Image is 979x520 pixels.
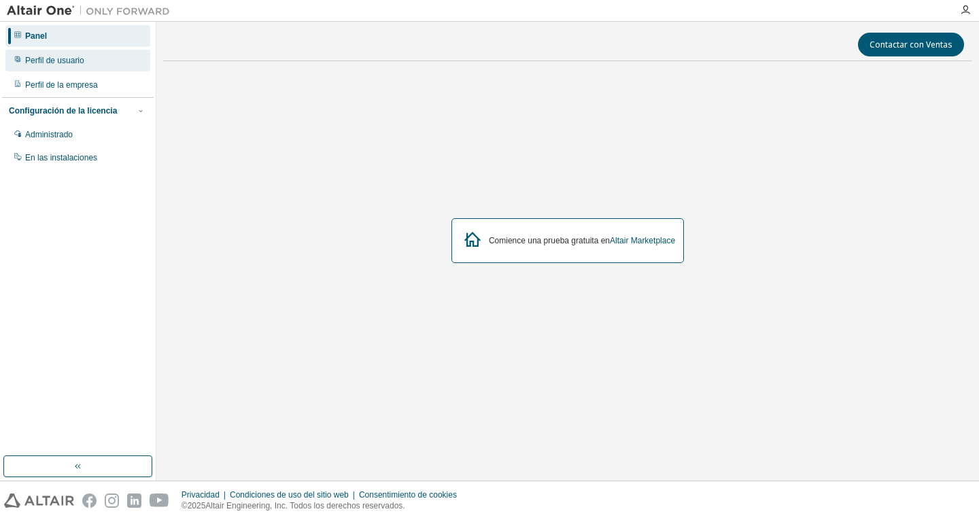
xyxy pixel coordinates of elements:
img: instagram.svg [105,493,119,508]
img: facebook.svg [82,493,97,508]
img: youtube.svg [150,493,169,508]
font: Configuración de la licencia [9,106,117,116]
a: Altair Marketplace [610,236,675,245]
img: altair_logo.svg [4,493,74,508]
img: linkedin.svg [127,493,141,508]
font: Perfil de la empresa [25,80,98,90]
font: Contactar con Ventas [870,39,952,50]
font: Panel [25,31,47,41]
img: Altair Uno [7,4,177,18]
font: Privacidad [182,490,220,500]
font: Perfil de usuario [25,56,84,65]
font: Condiciones de uso del sitio web [230,490,349,500]
font: Comience una prueba gratuita en [489,236,610,245]
button: Contactar con Ventas [858,33,964,56]
font: 2025 [188,501,206,510]
font: En las instalaciones [25,153,97,162]
font: © [182,501,188,510]
font: Administrado [25,130,73,139]
font: Altair Engineering, Inc. Todos los derechos reservados. [205,501,405,510]
font: Consentimiento de cookies [359,490,457,500]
